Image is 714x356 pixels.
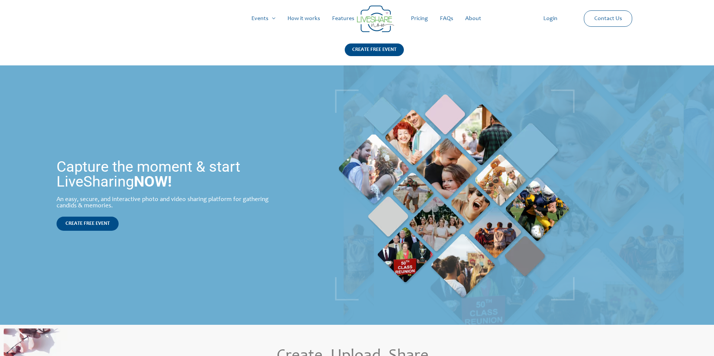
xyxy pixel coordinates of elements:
[459,7,487,30] a: About
[588,11,628,26] a: Contact Us
[57,197,285,209] div: An easy, secure, and interactive photo and video sharing platform for gathering candids & memories.
[57,217,119,231] a: CREATE FREE EVENT
[65,221,110,226] span: CREATE FREE EVENT
[326,7,360,30] a: Features
[245,7,282,30] a: Events
[345,43,404,56] div: CREATE FREE EVENT
[537,7,563,30] a: Login
[134,173,172,190] strong: NOW!
[434,7,459,30] a: FAQs
[57,159,285,189] h1: Capture the moment & start LiveSharing
[282,7,326,30] a: How it works
[345,43,404,65] a: CREATE FREE EVENT
[335,90,575,301] img: home_banner_pic | Live Photo Slideshow for Events | Create Free Events Album for Any Occasion
[13,7,701,30] nav: Site Navigation
[357,6,394,32] img: Group 14 | Live Photo Slideshow for Events | Create Free Events Album for Any Occasion
[405,7,434,30] a: Pricing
